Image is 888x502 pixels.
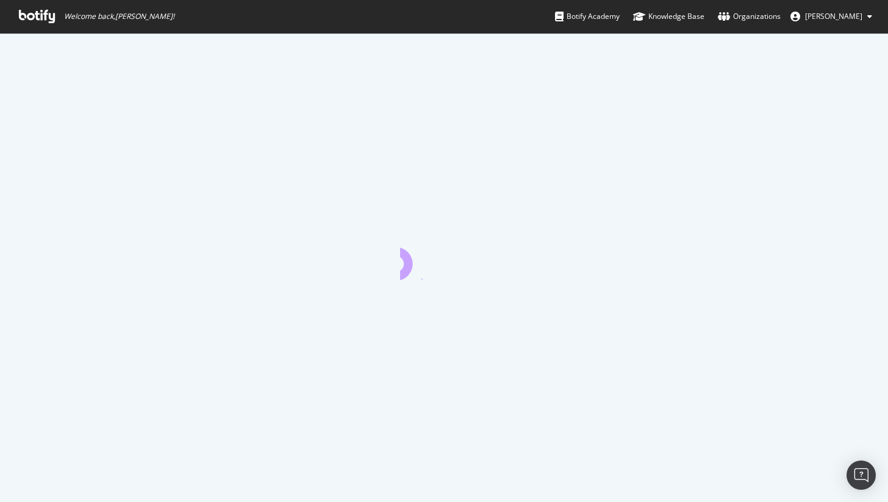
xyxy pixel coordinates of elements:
span: Welcome back, [PERSON_NAME] ! [64,12,174,21]
div: animation [400,236,488,280]
div: Organizations [718,10,781,23]
button: [PERSON_NAME] [781,7,882,26]
span: Jason Mandragona [805,11,862,21]
div: Open Intercom Messenger [847,461,876,490]
div: Knowledge Base [633,10,704,23]
div: Botify Academy [555,10,620,23]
